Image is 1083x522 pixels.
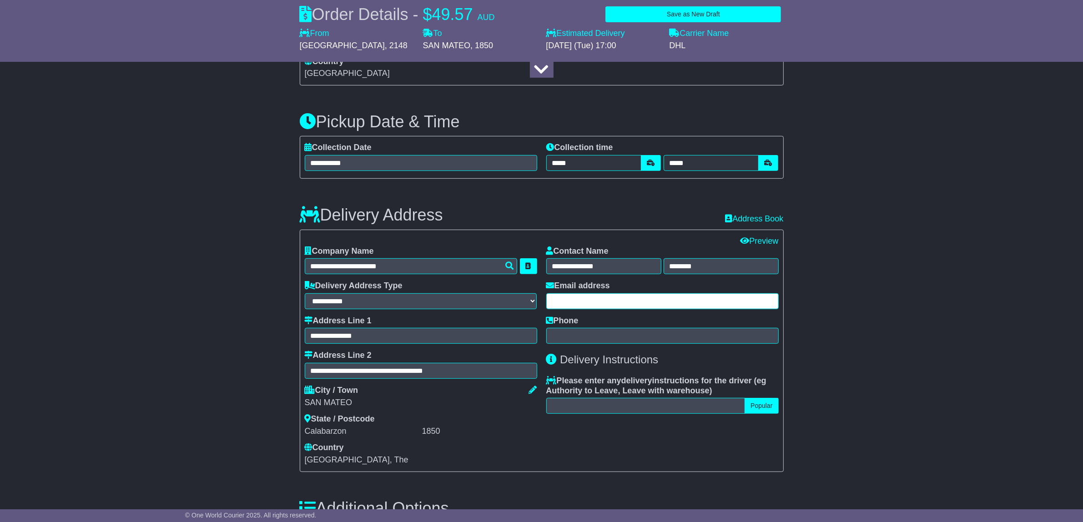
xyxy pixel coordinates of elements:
[423,29,442,39] label: To
[725,214,783,223] a: Address Book
[423,5,432,24] span: $
[670,29,729,39] label: Carrier Name
[740,236,778,246] a: Preview
[305,351,372,361] label: Address Line 2
[300,113,784,131] h3: Pickup Date & Time
[470,41,493,50] span: , 1850
[560,353,658,366] span: Delivery Instructions
[305,69,390,78] span: [GEOGRAPHIC_DATA]
[478,13,495,22] span: AUD
[546,29,660,39] label: Estimated Delivery
[546,281,610,291] label: Email address
[385,41,408,50] span: , 2148
[745,398,778,414] button: Popular
[300,29,329,39] label: From
[546,143,613,153] label: Collection time
[670,41,784,51] div: DHL
[305,443,344,453] label: Country
[305,398,537,408] div: SAN MATEO
[305,427,420,437] div: Calabarzon
[432,5,473,24] span: 49.57
[423,41,471,50] span: SAN MATEO
[300,206,443,224] h3: Delivery Address
[305,316,372,326] label: Address Line 1
[422,427,537,437] div: 1850
[546,316,579,326] label: Phone
[546,376,779,396] label: Please enter any instructions for the driver ( )
[546,246,609,256] label: Contact Name
[305,143,372,153] label: Collection Date
[305,281,403,291] label: Delivery Address Type
[305,246,374,256] label: Company Name
[546,376,766,395] span: eg Authority to Leave, Leave with warehouse
[300,5,495,24] div: Order Details -
[305,414,375,424] label: State / Postcode
[300,499,784,517] h3: Additional Options
[546,41,660,51] div: [DATE] (Tue) 17:00
[305,386,358,396] label: City / Town
[305,455,408,464] span: [GEOGRAPHIC_DATA], The
[605,6,781,22] button: Save as New Draft
[300,41,385,50] span: [GEOGRAPHIC_DATA]
[185,512,317,519] span: © One World Courier 2025. All rights reserved.
[621,376,652,385] span: delivery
